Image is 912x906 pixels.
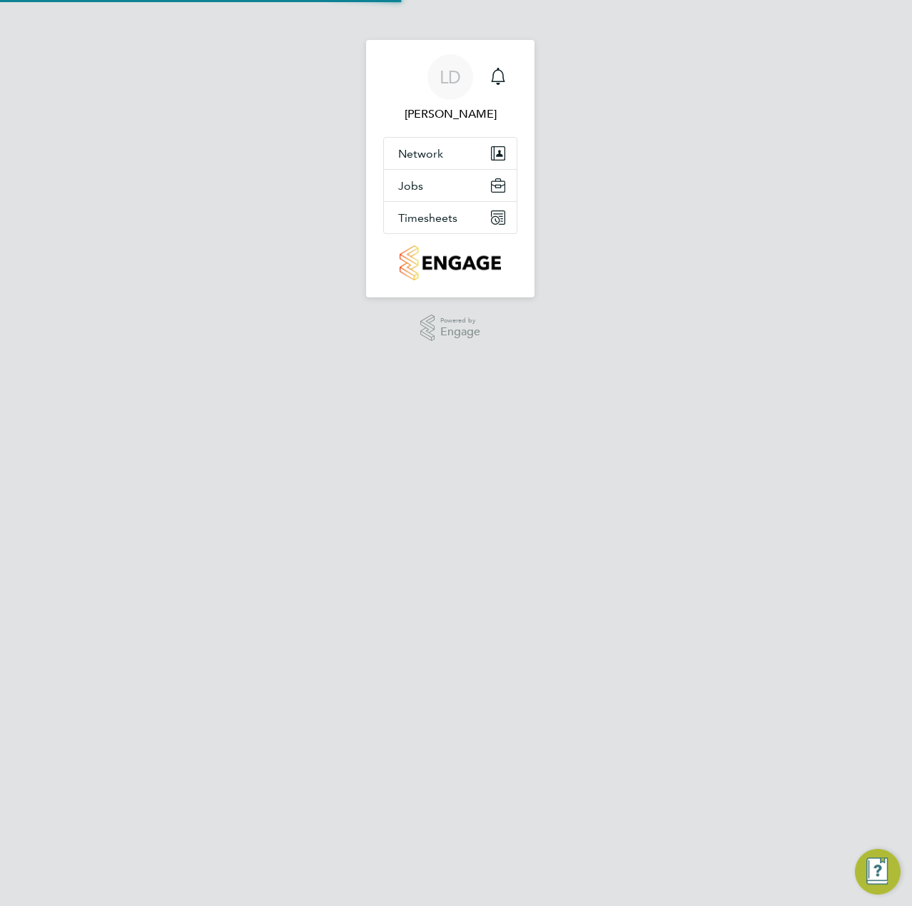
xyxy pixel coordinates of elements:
[383,54,517,123] a: LD[PERSON_NAME]
[366,40,534,297] nav: Main navigation
[398,179,423,193] span: Jobs
[384,170,517,201] button: Jobs
[383,106,517,123] span: Liam D'unienville
[398,147,443,161] span: Network
[384,138,517,169] button: Network
[400,245,500,280] img: countryside-properties-logo-retina.png
[855,849,901,895] button: Engage Resource Center
[440,315,480,327] span: Powered by
[398,211,457,225] span: Timesheets
[420,315,481,342] a: Powered byEngage
[440,326,480,338] span: Engage
[383,245,517,280] a: Go to home page
[384,202,517,233] button: Timesheets
[440,68,461,86] span: LD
